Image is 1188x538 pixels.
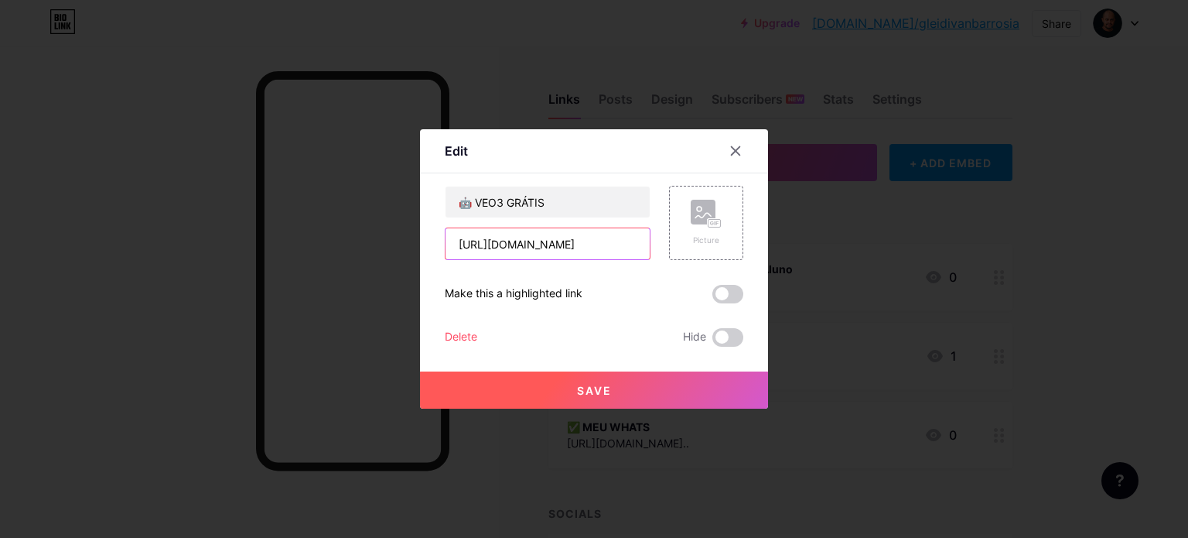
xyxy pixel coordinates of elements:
input: URL [445,228,650,259]
div: Edit [445,142,468,160]
div: Delete [445,328,477,347]
button: Save [420,372,768,409]
span: Save [577,384,612,397]
div: Make this a highlighted link [445,285,582,303]
div: Picture [691,235,722,246]
span: Hide [683,328,706,347]
input: Title [445,187,650,218]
